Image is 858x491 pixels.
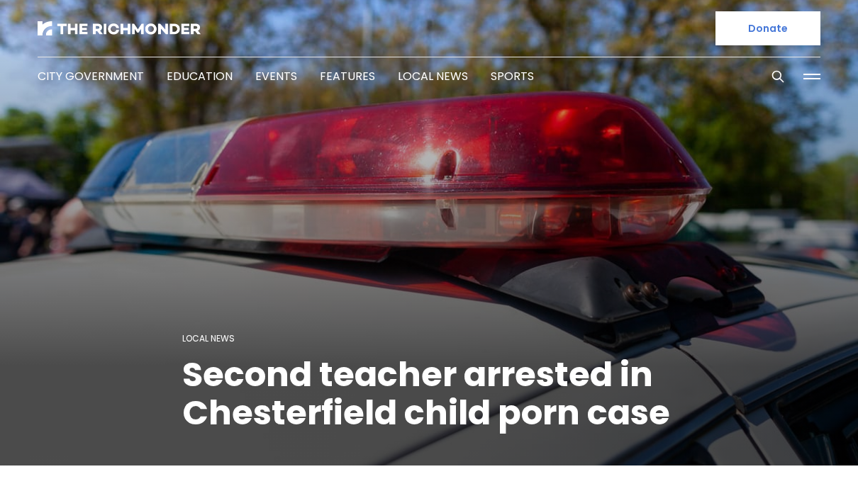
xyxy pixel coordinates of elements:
a: Donate [715,11,820,45]
a: Sports [491,68,534,84]
a: City Government [38,68,144,84]
a: Local News [182,332,235,344]
h1: Second teacher arrested in Chesterfield child porn case [182,356,676,432]
img: The Richmonder [38,21,201,35]
a: Events [255,68,297,84]
a: Local News [398,68,468,84]
button: Search this site [767,66,789,87]
a: Education [167,68,233,84]
a: Features [320,68,375,84]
